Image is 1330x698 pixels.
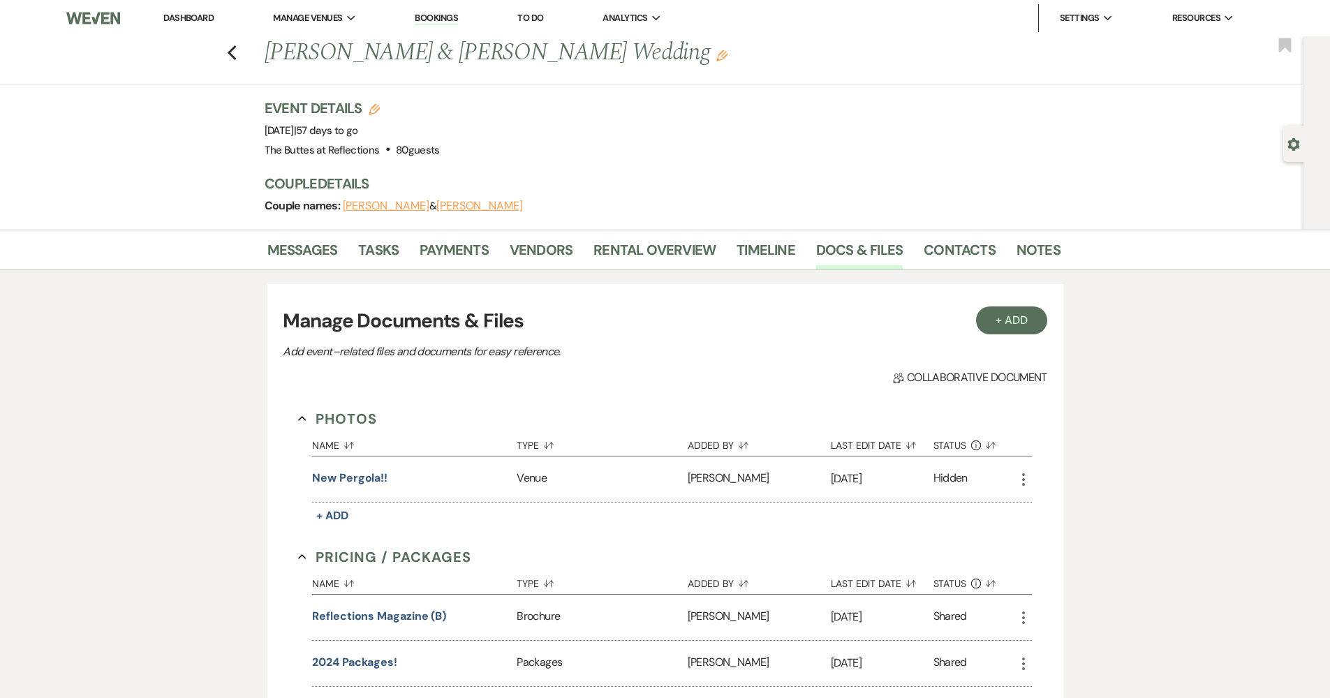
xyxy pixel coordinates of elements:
div: Packages [517,641,687,686]
div: Shared [933,608,967,627]
button: 2024 packages! [312,654,397,671]
button: Added By [688,567,831,594]
button: Name [312,567,517,594]
span: Collaborative document [893,369,1047,386]
h3: Event Details [265,98,440,118]
img: Weven Logo [66,3,119,33]
button: Pricing / Packages [298,547,471,567]
p: Add event–related files and documents for easy reference. [283,343,771,361]
h3: Manage Documents & Files [283,306,1047,336]
span: 80 guests [396,143,440,157]
a: Tasks [358,239,399,269]
button: Reflections Magazine (b) [312,608,446,625]
p: [DATE] [831,470,933,488]
div: [PERSON_NAME] [688,641,831,686]
span: 57 days to go [296,124,358,138]
span: & [343,199,523,213]
a: Bookings [415,12,458,25]
span: Manage Venues [273,11,342,25]
p: [DATE] [831,608,933,626]
button: + Add [312,506,353,526]
div: Shared [933,654,967,673]
button: New Pergola!! [312,470,387,487]
a: Notes [1017,239,1061,269]
button: Status [933,567,1015,594]
span: The Buttes at Reflections [265,143,380,157]
a: Docs & Files [816,239,903,269]
button: Edit [716,49,727,61]
button: Last Edit Date [831,429,933,456]
a: Timeline [737,239,795,269]
span: [DATE] [265,124,358,138]
h3: Couple Details [265,174,1047,193]
span: Status [933,440,967,450]
span: Couple names: [265,198,343,213]
span: + Add [316,508,348,523]
div: Brochure [517,595,687,640]
div: [PERSON_NAME] [688,456,831,502]
button: [PERSON_NAME] [343,200,429,211]
button: [PERSON_NAME] [436,200,523,211]
button: Type [517,429,687,456]
a: Contacts [924,239,996,269]
button: Name [312,429,517,456]
a: Vendors [510,239,572,269]
button: + Add [976,306,1047,334]
span: Analytics [603,11,647,25]
a: To Do [517,12,543,24]
button: Open lead details [1287,137,1300,150]
span: Status [933,579,967,588]
h1: [PERSON_NAME] & [PERSON_NAME] Wedding [265,36,890,70]
p: [DATE] [831,654,933,672]
a: Messages [267,239,338,269]
a: Rental Overview [593,239,716,269]
div: [PERSON_NAME] [688,595,831,640]
button: Status [933,429,1015,456]
span: Settings [1060,11,1100,25]
a: Payments [420,239,489,269]
button: Last Edit Date [831,567,933,594]
a: Dashboard [163,12,214,24]
button: Added By [688,429,831,456]
span: | [294,124,358,138]
div: Venue [517,456,687,502]
button: Type [517,567,687,594]
button: Photos [298,408,377,429]
span: Resources [1172,11,1220,25]
div: Hidden [933,470,968,489]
